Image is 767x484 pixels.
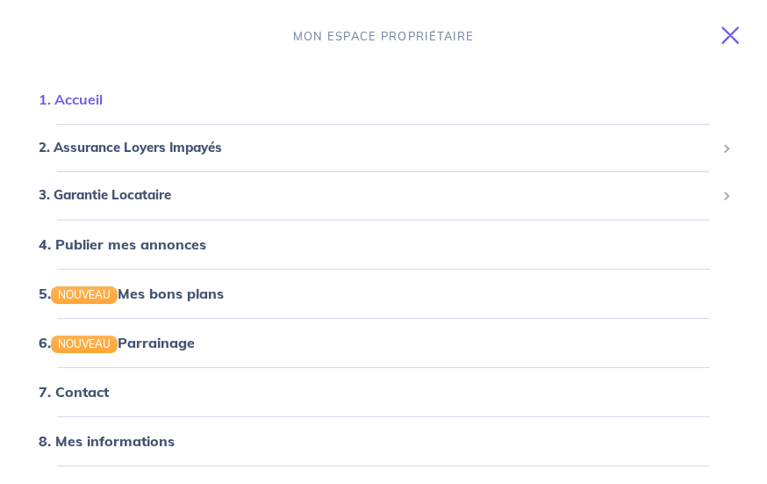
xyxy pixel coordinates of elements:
[21,276,746,311] div: 5.NOUVEAUMes bons plans
[39,138,715,158] span: 2. Assurance Loyers Impayés
[21,82,746,117] div: 1. Accueil
[21,423,746,459] div: 8. Mes informations
[21,325,746,360] div: 6.NOUVEAUParrainage
[39,235,206,253] a: 4. Publier mes annonces
[39,383,109,401] a: 7. Contact
[21,227,746,262] div: 4. Publier mes annonces
[39,432,175,450] a: 8. Mes informations
[39,285,224,302] a: 5.NOUVEAUMes bons plans
[39,334,195,351] a: 6.NOUVEAUParrainage
[700,12,767,58] button: Toggle navigation
[39,185,715,206] span: 3. Garantie Locataire
[21,374,746,409] div: 7. Contact
[21,178,746,213] div: 3. Garantie Locataire
[39,90,103,108] a: 1. Accueil
[293,28,474,45] p: MON ESPACE PROPRIÉTAIRE
[21,131,746,165] div: 2. Assurance Loyers Impayés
